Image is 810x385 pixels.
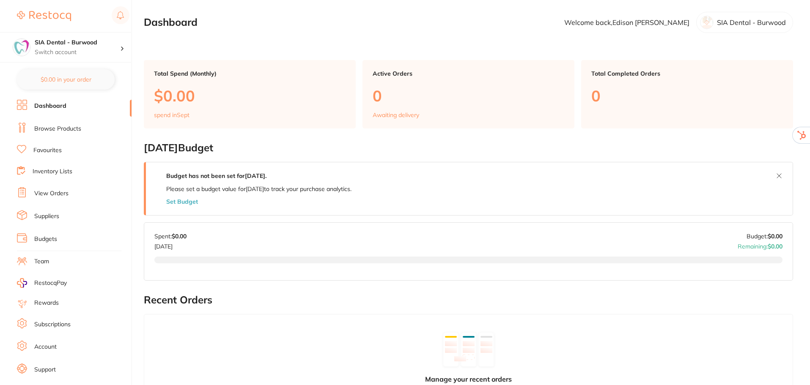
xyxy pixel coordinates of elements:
[373,87,564,104] p: 0
[34,189,69,198] a: View Orders
[166,186,351,192] p: Please set a budget value for [DATE] to track your purchase analytics.
[425,375,512,383] h4: Manage your recent orders
[144,142,793,154] h2: [DATE] Budget
[591,70,783,77] p: Total Completed Orders
[34,320,71,329] a: Subscriptions
[17,69,115,90] button: $0.00 in your order
[738,240,783,250] p: Remaining:
[581,60,793,128] a: Total Completed Orders0
[35,38,120,47] h4: SIA Dental - Burwood
[144,16,198,28] h2: Dashboard
[17,278,67,288] a: RestocqPay
[34,102,66,110] a: Dashboard
[564,19,689,26] p: Welcome back, Edison [PERSON_NAME]
[768,232,783,240] strong: $0.00
[34,125,81,133] a: Browse Products
[144,294,793,306] h2: Recent Orders
[34,343,57,351] a: Account
[154,87,346,104] p: $0.00
[33,146,62,155] a: Favourites
[35,48,120,57] p: Switch account
[166,172,266,180] strong: Budget has not been set for [DATE] .
[172,232,187,240] strong: $0.00
[154,70,346,77] p: Total Spend (Monthly)
[717,19,786,26] p: SIA Dental - Burwood
[34,235,57,243] a: Budgets
[34,299,59,307] a: Rewards
[34,212,59,221] a: Suppliers
[17,11,71,21] img: Restocq Logo
[747,233,783,240] p: Budget:
[362,60,574,128] a: Active Orders0Awaiting delivery
[591,87,783,104] p: 0
[154,240,187,250] p: [DATE]
[34,279,67,287] span: RestocqPay
[17,6,71,26] a: Restocq Logo
[13,39,30,56] img: SIA Dental - Burwood
[34,257,49,266] a: Team
[144,60,356,128] a: Total Spend (Monthly)$0.00spend inSept
[154,233,187,240] p: Spent:
[166,198,198,205] button: Set Budget
[768,243,783,250] strong: $0.00
[373,70,564,77] p: Active Orders
[33,167,72,176] a: Inventory Lists
[17,278,27,288] img: RestocqPay
[34,366,56,374] a: Support
[154,112,189,118] p: spend in Sept
[373,112,419,118] p: Awaiting delivery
